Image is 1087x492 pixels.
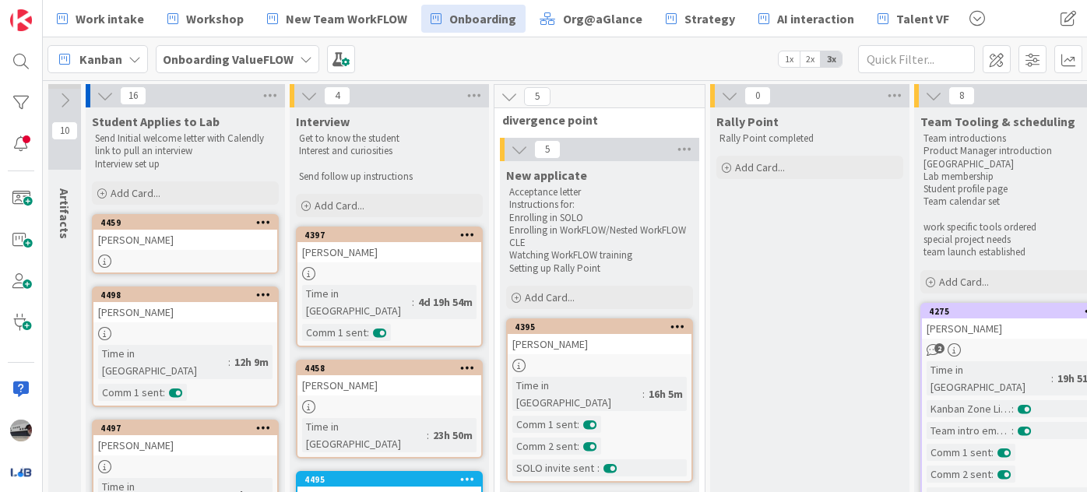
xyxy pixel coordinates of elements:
[749,5,864,33] a: AI interaction
[297,361,481,375] div: 4458
[524,87,551,106] span: 5
[429,427,477,444] div: 23h 50m
[230,353,273,371] div: 12h 9m
[47,5,153,33] a: Work intake
[719,132,900,145] p: Rally Point completed
[163,384,165,401] span: :
[297,228,481,262] div: 4397[PERSON_NAME]
[597,459,600,476] span: :
[577,438,579,455] span: :
[735,160,785,174] span: Add Card...
[412,293,414,311] span: :
[896,9,949,28] span: Talent VF
[512,377,642,411] div: Time in [GEOGRAPHIC_DATA]
[684,9,735,28] span: Strategy
[512,416,577,433] div: Comm 1 sent
[158,5,253,33] a: Workshop
[1011,400,1014,417] span: :
[509,249,690,262] p: Watching WorkFLOW training
[258,5,417,33] a: New Team WorkFLOW
[645,385,687,402] div: 16h 5m
[509,262,690,275] p: Setting up Rally Point
[111,186,160,200] span: Add Card...
[297,242,481,262] div: [PERSON_NAME]
[508,320,691,334] div: 4395
[296,360,483,459] a: 4458[PERSON_NAME]Time in [GEOGRAPHIC_DATA]:23h 50m
[297,375,481,395] div: [PERSON_NAME]
[93,435,277,455] div: [PERSON_NAME]
[228,353,230,371] span: :
[93,421,277,435] div: 4497
[927,444,991,461] div: Comm 1 sent
[948,86,975,105] span: 8
[286,9,407,28] span: New Team WorkFLOW
[642,385,645,402] span: :
[100,423,277,434] div: 4497
[186,9,244,28] span: Workshop
[577,416,579,433] span: :
[656,5,744,33] a: Strategy
[95,132,276,158] p: Send Initial welcome letter with Calendly link to pull an interview
[92,214,279,274] a: 4459[PERSON_NAME]
[530,5,652,33] a: Org@aGlance
[304,363,481,374] div: 4458
[93,288,277,322] div: 4498[PERSON_NAME]
[506,318,693,483] a: 4395[PERSON_NAME]Time in [GEOGRAPHIC_DATA]:16h 5mComm 1 sent:Comm 2 sent:SOLO invite sent:
[100,290,277,300] div: 4498
[800,51,821,67] span: 2x
[120,86,146,105] span: 16
[93,216,277,230] div: 4459
[296,227,483,347] a: 4397[PERSON_NAME]Time in [GEOGRAPHIC_DATA]:4d 19h 54mComm 1 sent:
[821,51,842,67] span: 3x
[10,9,32,31] img: Visit kanbanzone.com
[509,186,690,199] p: Acceptance letter
[427,427,429,444] span: :
[10,420,32,441] img: jB
[1051,370,1054,387] span: :
[927,422,1011,439] div: Team intro email sent
[100,217,277,228] div: 4459
[449,9,516,28] span: Onboarding
[509,199,690,211] p: Instructions for:
[98,345,228,379] div: Time in [GEOGRAPHIC_DATA]
[927,400,1011,417] div: Kanban Zone Licensed
[92,286,279,407] a: 4498[PERSON_NAME]Time in [GEOGRAPHIC_DATA]:12h 9mComm 1 sent:
[509,224,690,250] p: Enrolling in WorkFLOW/Nested WorkFLOW CLE
[508,320,691,354] div: 4395[PERSON_NAME]
[858,45,975,73] input: Quick Filter...
[302,418,427,452] div: Time in [GEOGRAPHIC_DATA]
[534,140,561,159] span: 5
[991,444,994,461] span: :
[515,322,691,332] div: 4395
[95,158,276,170] p: Interview set up
[76,9,144,28] span: Work intake
[525,290,575,304] span: Add Card...
[79,50,122,69] span: Kanban
[299,145,480,157] p: Interest and curiosities
[367,324,369,341] span: :
[163,51,294,67] b: Onboarding ValueFLOW
[302,324,367,341] div: Comm 1 sent
[414,293,477,311] div: 4d 19h 54m
[93,302,277,322] div: [PERSON_NAME]
[512,459,597,476] div: SOLO invite sent
[324,86,350,105] span: 4
[57,188,72,239] span: Artifacts
[508,334,691,354] div: [PERSON_NAME]
[506,167,587,183] span: New applicate
[304,474,481,485] div: 4495
[92,114,220,129] span: Student Applies to Lab
[51,121,78,140] span: 10
[315,199,364,213] span: Add Card...
[502,112,685,128] span: divergence point
[920,114,1075,129] span: Team Tooling & scheduling
[1011,422,1014,439] span: :
[296,114,350,129] span: Interview
[93,216,277,250] div: 4459[PERSON_NAME]
[939,275,989,289] span: Add Card...
[297,361,481,395] div: 4458[PERSON_NAME]
[98,384,163,401] div: Comm 1 sent
[777,9,854,28] span: AI interaction
[563,9,642,28] span: Org@aGlance
[927,466,991,483] div: Comm 2 sent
